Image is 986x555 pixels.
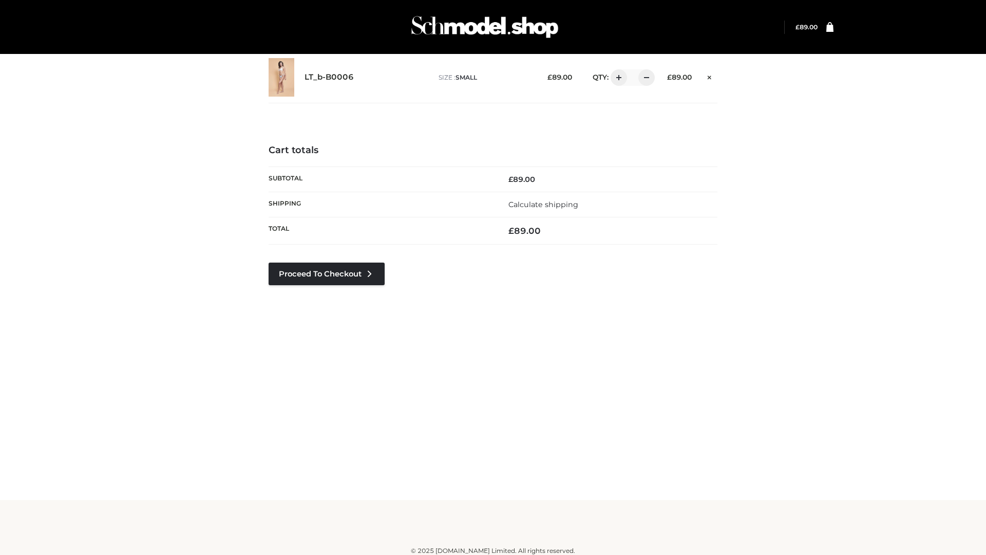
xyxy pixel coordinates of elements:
img: Schmodel Admin 964 [408,7,562,47]
span: £ [795,23,800,31]
bdi: 89.00 [667,73,692,81]
a: Calculate shipping [508,200,578,209]
span: £ [547,73,552,81]
bdi: 89.00 [508,175,535,184]
th: Shipping [269,192,493,217]
span: £ [508,226,514,236]
div: QTY: [582,69,651,86]
h4: Cart totals [269,145,717,156]
span: £ [508,175,513,184]
span: £ [667,73,672,81]
th: Subtotal [269,166,493,192]
span: SMALL [456,73,477,81]
bdi: 89.00 [547,73,572,81]
p: size : [439,73,532,82]
a: LT_b-B0006 [305,72,354,82]
bdi: 89.00 [795,23,818,31]
img: LT_b-B0006 - SMALL [269,58,294,97]
bdi: 89.00 [508,226,541,236]
a: Proceed to Checkout [269,263,385,285]
a: £89.00 [795,23,818,31]
th: Total [269,217,493,245]
a: Remove this item [702,69,717,83]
